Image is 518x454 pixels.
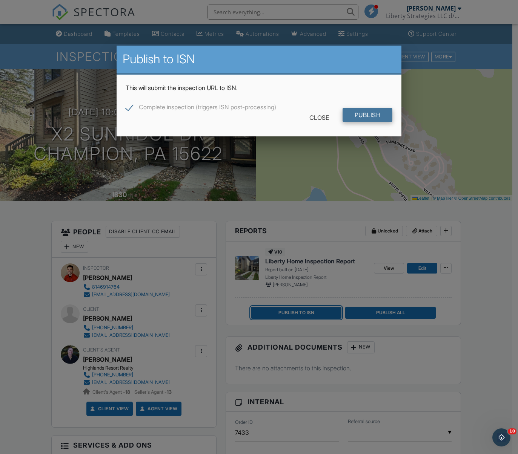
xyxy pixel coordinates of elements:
[126,84,392,92] p: This will submit the inspection URL to ISN.
[297,111,341,124] div: Close
[492,428,510,446] iframe: Intercom live chat
[343,108,393,122] input: Publish
[508,428,516,434] span: 10
[123,52,395,67] h2: Publish to ISN
[126,104,276,113] label: Complete inspection (triggers ISN post-processing)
